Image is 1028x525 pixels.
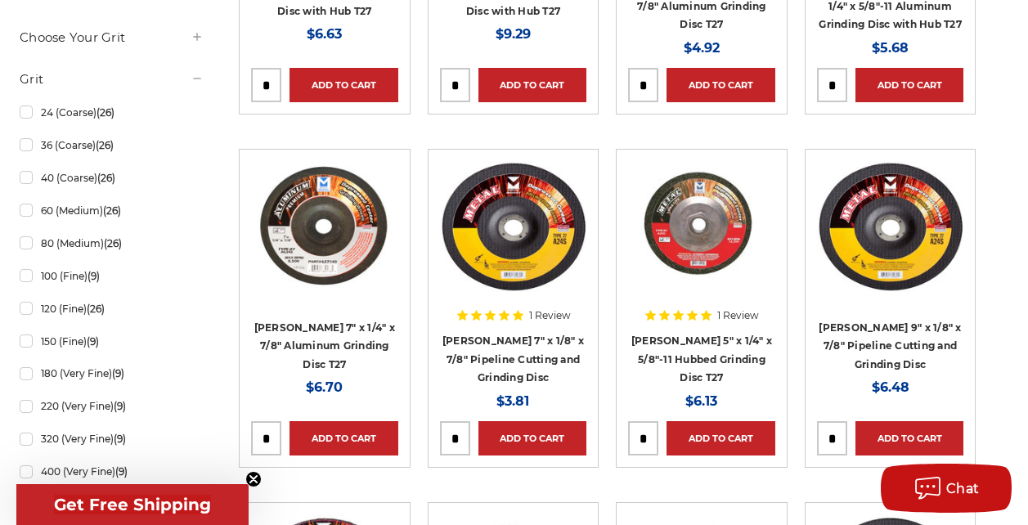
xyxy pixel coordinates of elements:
span: $6.63 [307,26,342,42]
span: $3.81 [496,393,529,409]
span: (9) [114,400,126,412]
span: (26) [97,106,114,119]
a: 150 (Fine) [20,327,204,356]
span: $4.92 [684,40,720,56]
a: [PERSON_NAME] 5" x 1/4" x 5/8"-11 Hubbed Grinding Disc T27 [631,334,772,384]
a: Add to Cart [855,421,964,455]
a: Add to Cart [667,68,775,102]
a: [PERSON_NAME] 9" x 1/8" x 7/8" Pipeline Cutting and Grinding Disc [819,321,961,370]
span: (26) [97,172,115,184]
a: 180 (Very Fine) [20,359,204,388]
a: Add to Cart [290,421,398,455]
span: $6.48 [872,379,909,395]
button: Close teaser [245,471,262,487]
a: [PERSON_NAME] 7" x 1/8" x 7/8" Pipeline Cutting and Grinding Disc [442,334,584,384]
div: Get Free ShippingClose teaser [16,484,249,525]
span: $5.68 [872,40,909,56]
a: 220 (Very Fine) [20,392,204,420]
a: [PERSON_NAME] 7" x 1/4" x 7/8" Aluminum Grinding Disc T27 [254,321,395,370]
span: $9.29 [496,26,531,42]
a: Add to Cart [855,68,964,102]
span: (9) [112,367,124,379]
a: 40 (Coarse) [20,164,204,192]
a: Add to Cart [290,68,398,102]
a: 400 (Very Fine) [20,457,204,486]
h5: Grit [20,70,204,89]
a: 100 (Fine) [20,262,204,290]
h5: Choose Your Grit [20,28,204,47]
a: 80 (Medium) [20,229,204,258]
a: 60 (Medium) [20,196,204,225]
span: (9) [114,433,126,445]
span: (26) [103,204,121,217]
span: (26) [96,139,114,151]
span: $6.70 [306,379,343,395]
img: 7" Aluminum Grinding Wheel [251,161,398,292]
span: (9) [87,335,99,348]
a: Add to Cart [478,68,587,102]
a: Mercer 9" x 1/8" x 7/8 Cutting and Light Grinding Wheel [817,161,964,354]
img: Mercer 9" x 1/8" x 7/8 Cutting and Light Grinding Wheel [817,161,964,292]
span: (9) [88,270,100,282]
a: 24 (Coarse) [20,98,204,127]
span: Get Free Shipping [54,495,211,514]
a: 120 (Fine) [20,294,204,323]
span: (26) [104,237,122,249]
a: 36 (Coarse) [20,131,204,159]
a: 7" Aluminum Grinding Wheel [251,161,398,354]
a: Add to Cart [667,421,775,455]
button: Chat [881,464,1012,513]
a: 320 (Very Fine) [20,424,204,453]
span: $6.13 [685,393,717,409]
a: 5" x 1/4" x 5/8"-11 Hubbed Grinding Disc T27 620110 [628,161,775,354]
span: (9) [115,465,128,478]
img: 5" x 1/4" x 5/8"-11 Hubbed Grinding Disc T27 620110 [628,161,775,292]
img: Mercer 7" x 1/8" x 7/8 Cutting and Light Grinding Wheel [440,161,587,292]
a: Add to Cart [478,421,587,455]
a: Mercer 7" x 1/8" x 7/8 Cutting and Light Grinding Wheel [440,161,587,354]
span: (26) [87,303,105,315]
span: Chat [946,481,980,496]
